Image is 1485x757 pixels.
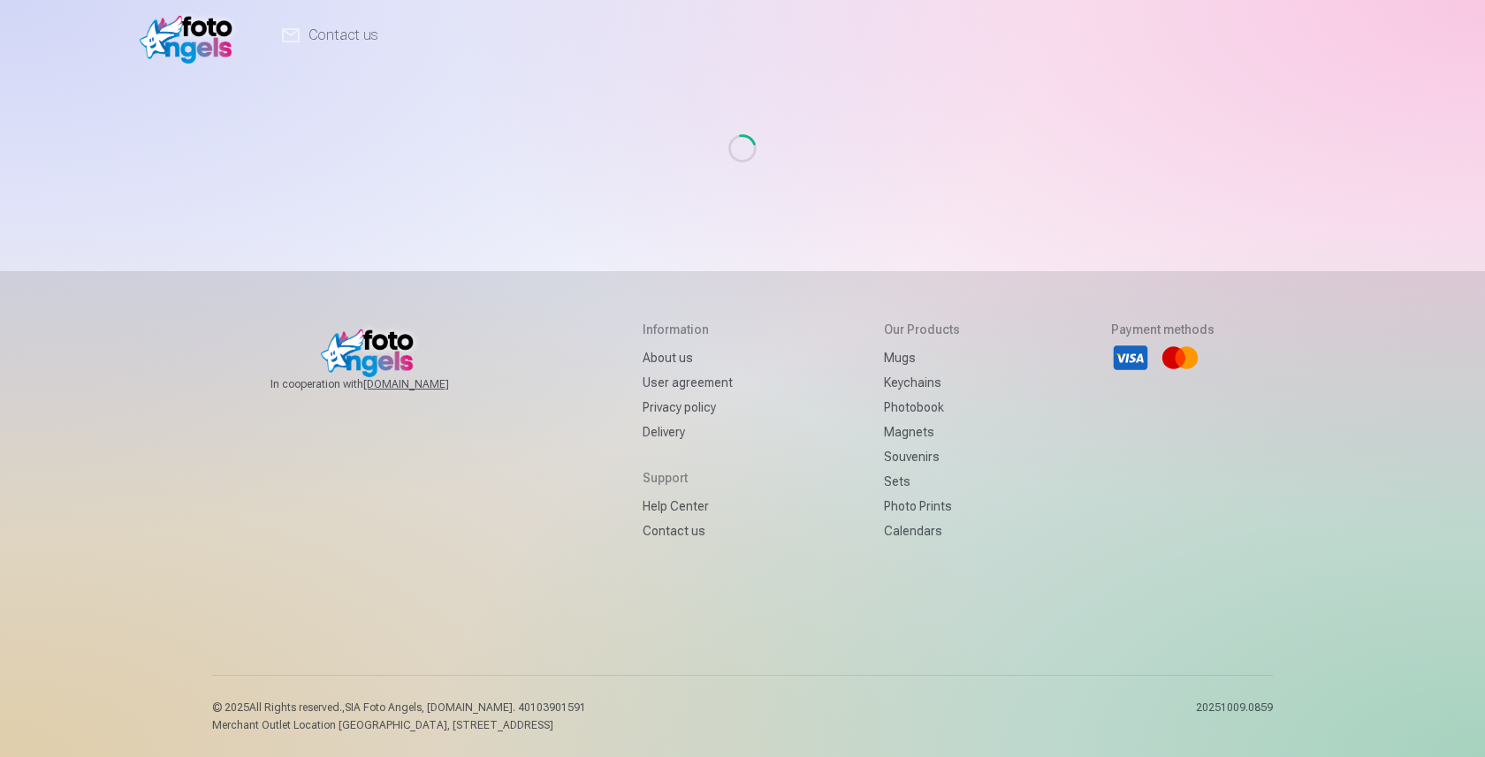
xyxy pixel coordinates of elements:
[1111,321,1215,338] h5: Payment methods
[643,321,733,338] h5: Information
[270,377,491,391] span: In cooperation with
[1111,338,1150,377] li: Visa
[884,469,960,494] a: Sets
[884,321,960,338] h5: Our products
[884,370,960,395] a: Keychains
[1161,338,1199,377] li: Mastercard
[363,377,491,391] a: [DOMAIN_NAME]
[884,444,960,469] a: Souvenirs
[884,420,960,444] a: Magnets
[212,700,586,715] p: © 2025 All Rights reserved. ,
[643,345,733,370] a: About us
[140,7,241,64] img: /v1
[884,494,960,519] a: Photo prints
[884,519,960,543] a: Calendars
[643,494,733,519] a: Help Center
[643,370,733,395] a: User agreement
[643,395,733,420] a: Privacy policy
[643,519,733,543] a: Contact us
[884,345,960,370] a: Mugs
[345,701,586,714] span: SIA Foto Angels, [DOMAIN_NAME]. 40103901591
[1196,700,1273,732] p: 20251009.0859
[643,420,733,444] a: Delivery
[884,395,960,420] a: Photobook
[643,469,733,487] h5: Support
[212,718,586,732] p: Merchant Outlet Location [GEOGRAPHIC_DATA], [STREET_ADDRESS]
